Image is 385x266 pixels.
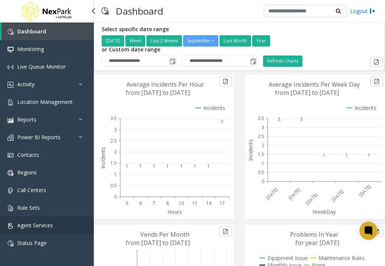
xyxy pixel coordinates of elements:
[8,188,14,194] img: 'icon'
[350,7,376,15] a: Logout
[17,28,46,35] span: Dashboard
[153,163,155,169] text: 1
[126,80,204,89] text: Average Incidents Per Hour
[219,77,232,86] button: Export to pdf
[99,147,107,169] text: Incidents
[17,45,44,53] span: Monitoring
[249,56,257,66] span: Toggle popup
[295,239,339,247] text: for year [DATE]
[258,115,264,122] text: 3.5
[262,124,264,131] text: 3
[17,204,40,211] span: Rule Sets
[17,169,37,176] span: Regions
[8,152,14,158] img: 'icon'
[179,200,184,206] text: 10
[8,47,14,53] img: 'icon'
[192,200,197,206] text: 11
[220,200,225,206] text: 17
[139,200,142,206] text: 6
[287,186,301,201] text: [DATE]
[126,200,128,206] text: 5
[370,77,383,86] button: Export to pdf
[110,137,117,144] text: 2.5
[8,117,14,123] img: 'icon'
[114,171,117,177] text: 1
[262,160,264,166] text: 1
[8,82,14,88] img: 'icon'
[114,149,117,155] text: 2
[300,116,303,122] text: 3
[262,142,264,149] text: 2
[8,240,14,246] img: 'icon'
[112,2,167,20] h3: Dashboard
[126,239,190,247] text: from [DATE] to [DATE]
[146,35,182,47] button: Last 2 Weeks
[358,183,372,198] text: [DATE]
[278,116,280,122] text: 3
[153,200,155,206] text: 7
[101,2,108,20] img: pageIcon
[258,133,264,140] text: 2.5
[313,208,336,215] text: WeekDay
[207,163,210,169] text: 1
[219,227,232,236] button: Export to pdf
[263,56,302,67] button: Refresh Charts
[247,139,254,161] text: Incidents
[370,57,383,67] button: Export to pdf
[8,135,14,141] img: 'icon'
[17,63,66,70] span: Live Queue Monitor
[290,230,338,239] text: Problems In Year
[126,163,128,169] text: 1
[17,186,46,194] span: Call Centers
[168,56,176,66] span: Toggle popup
[370,7,376,15] img: logout
[17,151,39,158] span: Contacts
[110,115,117,122] text: 3.5
[258,169,264,175] text: 0.5
[330,188,345,203] text: [DATE]
[102,47,257,53] h5: or Custom date range
[17,222,53,229] span: Agent Services
[370,227,383,236] button: Export to pdf
[17,134,60,141] span: Power BI Reports
[140,230,189,239] text: Vends Per Month
[252,35,270,47] button: Year
[17,116,36,123] span: Reports
[180,163,183,169] text: 1
[102,35,124,47] button: [DATE]
[323,152,325,158] text: 1
[194,163,196,169] text: 1
[17,81,35,88] span: Activity
[221,118,223,125] text: 3
[125,35,145,47] button: Week
[126,89,190,97] text: from [DATE] to [DATE]
[8,223,14,229] img: 'icon'
[110,160,117,166] text: 1.5
[275,89,339,97] text: from [DATE] to [DATE]
[258,151,264,158] text: 1.5
[166,163,169,169] text: 1
[262,178,264,184] text: 0
[304,192,319,206] text: [DATE]
[206,200,212,206] text: 14
[345,152,348,158] text: 1
[110,182,117,189] text: 0.5
[166,200,169,206] text: 8
[8,99,14,105] img: 'icon'
[8,64,14,70] img: 'icon'
[139,163,142,169] text: 1
[183,35,218,47] button: September
[102,26,271,33] h5: Select specific date range
[114,126,117,133] text: 3
[220,35,251,47] button: Last Month
[8,29,14,35] img: 'icon'
[114,193,117,200] text: 0
[368,152,370,158] text: 1
[265,186,279,201] text: [DATE]
[8,170,14,176] img: 'icon'
[2,23,94,40] a: Dashboard
[167,208,182,215] text: Hours
[269,80,360,89] text: Average Incidents Per Week Day
[17,239,47,246] span: Status Page
[8,205,14,211] img: 'icon'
